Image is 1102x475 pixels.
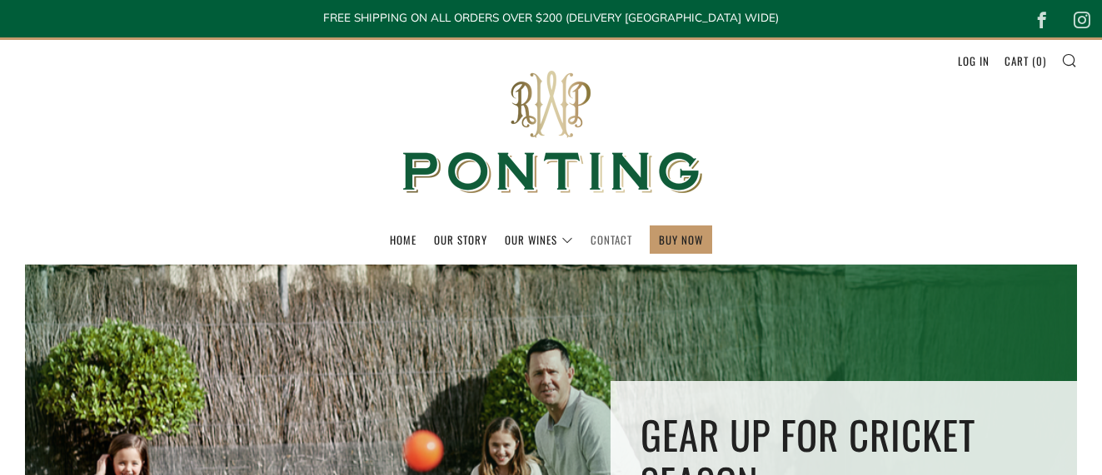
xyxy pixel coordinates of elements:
[591,226,632,253] a: Contact
[390,226,416,253] a: Home
[958,47,990,74] a: Log in
[505,226,573,253] a: Our Wines
[434,226,487,253] a: Our Story
[1005,47,1046,74] a: Cart (0)
[385,40,718,225] img: Ponting Wines
[659,226,703,253] a: BUY NOW
[1036,52,1043,69] span: 0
